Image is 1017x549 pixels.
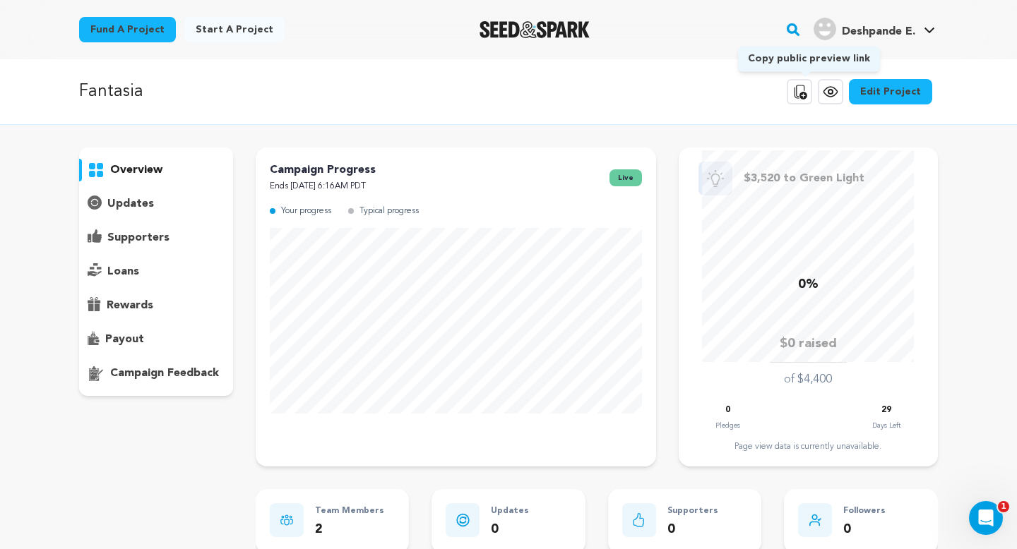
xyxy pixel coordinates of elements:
[849,79,932,104] a: Edit Project
[79,17,176,42] a: Fund a project
[359,203,419,219] p: Typical progress
[79,79,143,104] p: Fantasia
[843,503,886,519] p: Followers
[79,328,233,351] button: payout
[480,21,590,38] img: Seed&Spark Logo Dark Mode
[315,519,384,540] p: 2
[491,503,529,519] p: Updates
[79,294,233,317] button: rewards
[811,15,938,40] a: Deshpande E.'s Profile
[270,179,376,195] p: Ends [DATE] 6:16AM PDT
[609,169,642,186] span: live
[107,229,169,246] p: supporters
[693,441,924,452] div: Page view data is currently unavailable.
[270,162,376,179] p: Campaign Progress
[814,18,836,40] img: user.png
[814,18,915,40] div: Deshpande E.'s Profile
[105,331,144,348] p: payout
[110,162,162,179] p: overview
[79,159,233,181] button: overview
[107,263,139,280] p: loans
[107,297,153,314] p: rewards
[110,365,219,382] p: campaign feedback
[969,501,1003,535] iframe: Intercom live chat
[784,371,832,388] p: of $4,400
[811,15,938,44] span: Deshpande E.'s Profile
[872,418,900,433] p: Days Left
[79,260,233,283] button: loans
[107,195,154,212] p: updates
[881,402,891,418] p: 29
[667,503,718,519] p: Supporters
[184,17,285,42] a: Start a project
[843,519,886,540] p: 0
[315,503,384,519] p: Team Members
[667,519,718,540] p: 0
[79,362,233,385] button: campaign feedback
[715,418,740,433] p: Pledges
[998,501,1009,512] span: 1
[725,402,730,418] p: 0
[480,21,590,38] a: Seed&Spark Homepage
[798,274,819,295] p: 0%
[281,203,331,219] p: Your progress
[79,227,233,249] button: supporters
[491,519,529,540] p: 0
[79,193,233,215] button: updates
[842,26,915,37] span: Deshpande E.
